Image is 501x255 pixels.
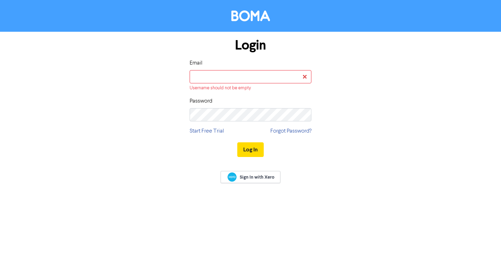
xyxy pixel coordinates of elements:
[270,127,311,135] a: Forgot Password?
[190,85,311,91] div: Username should not be empty
[190,127,224,135] a: Start Free Trial
[190,59,202,67] label: Email
[221,171,280,183] a: Sign In with Xero
[240,174,275,180] span: Sign In with Xero
[228,172,237,182] img: Xero logo
[190,37,311,53] h1: Login
[231,10,270,21] img: BOMA Logo
[190,97,212,105] label: Password
[237,142,264,157] button: Log In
